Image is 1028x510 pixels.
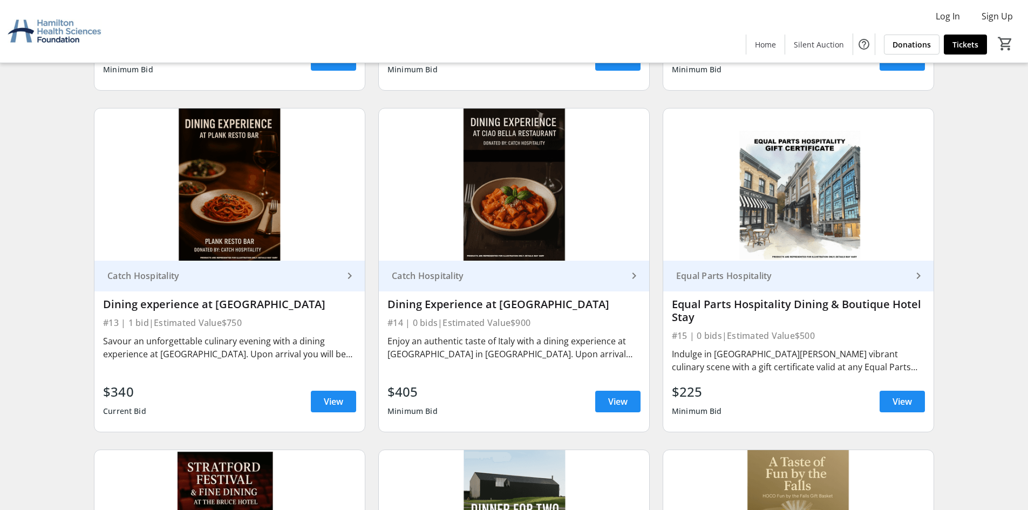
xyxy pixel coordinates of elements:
span: View [608,395,628,408]
mat-icon: keyboard_arrow_right [628,269,641,282]
a: Equal Parts Hospitality [663,261,934,291]
span: Home [755,39,776,50]
span: Silent Auction [794,39,844,50]
span: Log In [936,10,960,23]
a: Tickets [944,35,987,55]
div: Current Bid [103,402,146,421]
div: Minimum Bid [103,60,153,79]
a: Donations [884,35,940,55]
button: Cart [996,34,1015,53]
div: Savour an unforgettable culinary evening with a dining experience at [GEOGRAPHIC_DATA]. Upon arri... [103,335,356,361]
span: Sign Up [982,10,1013,23]
mat-icon: keyboard_arrow_right [343,269,356,282]
img: Dining experience at Plank Restaurant [94,108,365,261]
img: Equal Parts Hospitality Dining & Boutique Hotel Stay [663,108,934,261]
div: Indulge in [GEOGRAPHIC_DATA][PERSON_NAME] vibrant culinary scene with a gift certificate valid at... [672,348,925,373]
div: #14 | 0 bids | Estimated Value $900 [387,315,641,330]
button: Help [853,33,875,55]
button: Sign Up [973,8,1022,25]
button: Log In [927,8,969,25]
div: Dining experience at [GEOGRAPHIC_DATA] [103,298,356,311]
span: View [324,395,343,408]
img: Dining Experience at Ciao Bella Restaurant [379,108,649,261]
div: Dining Experience at [GEOGRAPHIC_DATA] [387,298,641,311]
div: Minimum Bid [387,60,438,79]
a: View [880,49,925,71]
a: View [880,391,925,412]
a: Catch Hospitality [379,261,649,291]
img: Hamilton Health Sciences Foundation's Logo [6,4,103,58]
div: Equal Parts Hospitality Dining & Boutique Hotel Stay [672,298,925,324]
a: Silent Auction [785,35,853,55]
a: View [311,391,356,412]
a: View [595,49,641,71]
mat-icon: keyboard_arrow_right [912,269,925,282]
a: Catch Hospitality [94,261,365,291]
div: $405 [387,382,438,402]
span: Tickets [952,39,978,50]
div: Minimum Bid [672,402,722,421]
div: Catch Hospitality [103,270,343,281]
div: $340 [103,382,146,402]
div: Enjoy an authentic taste of Italy with a dining experience at [GEOGRAPHIC_DATA] in [GEOGRAPHIC_DA... [387,335,641,361]
span: Donations [893,39,931,50]
div: #13 | 1 bid | Estimated Value $750 [103,315,356,330]
div: Catch Hospitality [387,270,628,281]
div: $225 [672,382,722,402]
div: Minimum Bid [672,60,722,79]
div: Minimum Bid [387,402,438,421]
a: View [311,49,356,71]
a: Home [746,35,785,55]
a: View [595,391,641,412]
div: Equal Parts Hospitality [672,270,912,281]
span: View [893,395,912,408]
div: #15 | 0 bids | Estimated Value $500 [672,328,925,343]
